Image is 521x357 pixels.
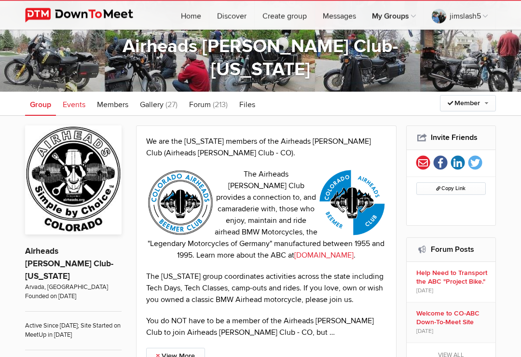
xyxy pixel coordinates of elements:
[407,303,496,343] a: Welcome to CO-ABC Down-To-Meet Site [DATE]
[25,312,122,341] span: Active Since [DATE]; Site Started on MeetUp in [DATE]
[25,283,122,292] span: Arvada, [GEOGRAPHIC_DATA]
[416,328,433,336] span: [DATE]
[255,1,315,30] a: Create group
[239,100,255,110] span: Files
[25,126,122,235] img: Airheads Beemer Club-Colorado
[63,100,85,110] span: Events
[146,271,386,306] p: The [US_STATE] group coordinates activities across the state including Tech Days, Tech Classes, c...
[25,92,56,116] a: Group
[30,100,51,110] span: Group
[416,183,486,195] button: Copy Link
[25,292,122,302] span: Founded on [DATE]
[436,186,466,192] span: Copy Link
[213,100,228,110] span: (213)
[25,8,148,23] img: DownToMeet
[148,170,384,261] span: The Airheads [PERSON_NAME] Club provides a connection to, and camaraderie with, those who enjoy, ...
[416,269,489,287] b: Help Need to Transport the ABC "Project Bike."
[315,1,364,30] a: Messages
[416,310,489,327] b: Welcome to CO-ABC Down-To-Meet Site
[364,1,424,30] a: My Groups
[146,136,386,159] p: We are the [US_STATE] members of the Airheads [PERSON_NAME] Club (Airheads [PERSON_NAME] Club - CO).
[440,96,496,112] a: Member
[146,316,386,339] p: You do NOT have to be a member of the Airheads [PERSON_NAME] Club to join Airheads [PERSON_NAME] ...
[407,262,496,302] a: Help Need to Transport the ABC "Project Bike." [DATE]
[165,100,178,110] span: (27)
[135,92,182,116] a: Gallery (27)
[58,92,90,116] a: Events
[294,251,354,261] a: [DOMAIN_NAME]
[354,251,356,261] span: .
[234,92,260,116] a: Files
[431,245,474,255] a: Forum Posts
[416,126,486,150] h2: Invite Friends
[140,100,164,110] span: Gallery
[416,287,433,296] span: [DATE]
[92,92,133,116] a: Members
[189,100,211,110] span: Forum
[97,100,128,110] span: Members
[424,1,495,30] a: jimslash5
[184,92,233,116] a: Forum (213)
[209,1,254,30] a: Discover
[173,1,209,30] a: Home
